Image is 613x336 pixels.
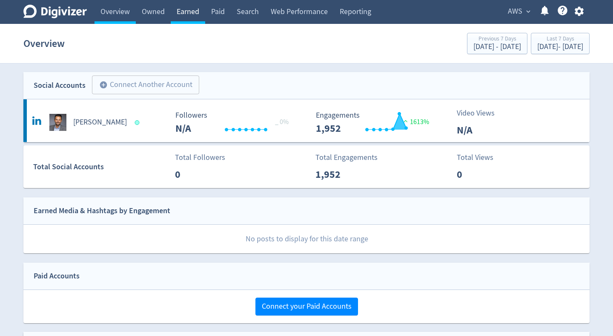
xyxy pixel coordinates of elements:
button: AWS [505,5,533,18]
button: Connect your Paid Accounts [255,298,358,316]
p: 0 [175,167,224,182]
span: _ 0% [275,118,289,126]
svg: Followers --- [171,111,299,134]
button: Last 7 Days[DATE]- [DATE] [531,33,590,54]
p: No posts to display for this date range [24,225,590,253]
p: 0 [457,167,506,182]
div: Earned Media & Hashtags by Engagement [34,205,170,217]
div: [DATE] - [DATE] [537,43,583,51]
a: Connect your Paid Accounts [255,301,358,311]
button: Connect Another Account [92,75,199,94]
span: Connect your Paid Accounts [262,303,352,310]
div: Last 7 Days [537,36,583,43]
p: Total Engagements [315,152,378,163]
span: 1613% [401,118,429,126]
img: Manuel Bohnet undefined [49,114,66,131]
span: add_circle [99,81,108,89]
p: Total Views [457,152,506,163]
div: Social Accounts [34,79,86,92]
h5: [PERSON_NAME] [73,117,127,127]
div: Previous 7 Days [473,36,521,43]
div: [DATE] - [DATE] [473,43,521,51]
a: Manuel Bohnet undefined[PERSON_NAME] Followers --- _ 0% Followers N/A Engagements 1,952 Engagemen... [23,99,590,142]
span: expand_more [524,8,532,15]
p: 1,952 [315,167,364,182]
div: Paid Accounts [34,270,80,282]
a: Connect Another Account [86,77,199,94]
p: Total Followers [175,152,225,163]
span: Data last synced: 4 Sep 2025, 3:02am (AEST) [135,120,142,125]
div: Total Social Accounts [33,161,169,173]
h1: Overview [23,30,65,57]
img: positive-performance.svg [401,118,410,124]
span: AWS [508,5,522,18]
p: Video Views [457,107,506,119]
button: Previous 7 Days[DATE] - [DATE] [467,33,527,54]
p: N/A [457,122,506,138]
svg: Engagements 1,952 [312,111,439,134]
